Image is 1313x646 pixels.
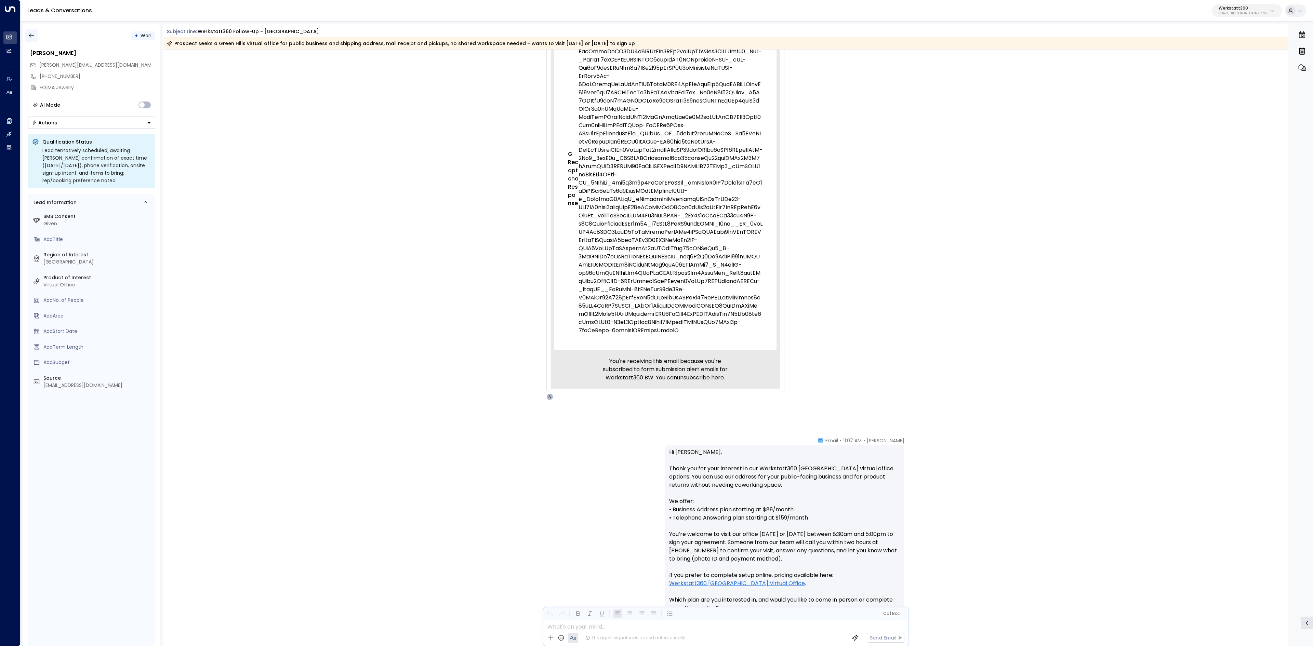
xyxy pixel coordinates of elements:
[43,359,152,366] div: AddBudget
[43,344,152,351] div: AddTerm Length
[890,611,891,616] span: |
[825,437,838,444] span: Email
[43,220,152,227] div: Given
[28,117,155,129] div: Button group with a nested menu
[43,274,152,281] label: Product of Interest
[43,213,152,220] label: SMS Consent
[43,382,152,389] div: [EMAIL_ADDRESS][DOMAIN_NAME]
[40,73,155,80] div: [PHONE_NUMBER]
[141,32,151,39] span: Won
[42,147,151,184] div: Lead tentatively scheduled; awaiting [PERSON_NAME] confirmation of exact time ([DATE]/[DATE]), ph...
[867,437,904,444] span: [PERSON_NAME]
[1219,12,1268,15] p: 80f6e12c-f1f0-4b66-8e5f-9336bf14f24c
[30,49,155,57] div: [PERSON_NAME]
[43,328,152,335] div: AddStart Date
[43,297,152,304] div: AddNo. of People
[597,357,734,382] div: You're receiving this email because you're subscribed to form submission alert emails for Werksta...
[43,312,152,320] div: AddArea
[1212,4,1282,17] button: Werkstatt36080f6e12c-f1f0-4b66-8e5f-9336bf14f24c
[579,23,763,335] td: 9lOReMiP8DoLOrS_A1cO2Ad2E0SedDoEIU1TEmp-InciD66UtlAboreetDo4magNaAliQuAeNIMA4min6VeNIamQ1_nosTr5_...
[669,579,805,588] a: Werkstatt360 [GEOGRAPHIC_DATA] Virtual Office
[863,437,865,444] span: •
[32,120,57,126] div: Actions
[167,40,635,47] div: Prospect seeks a Green Hills virtual office for public business and shipping address, mail receip...
[669,448,900,629] p: Hi [PERSON_NAME], Thank you for your interest in our Werkstatt360 [GEOGRAPHIC_DATA] virtual offic...
[40,102,60,108] div: AI Mode
[43,236,152,243] div: AddTitle
[557,609,566,618] button: Redo
[135,29,138,42] div: •
[880,610,902,617] button: Cc|Bcc
[843,437,862,444] span: 11:07 AM
[43,251,152,258] label: Region of Interest
[28,117,155,129] button: Actions
[39,62,155,69] span: lisa@fomajewelry.com
[883,611,899,616] span: Cc Bcc
[31,199,77,206] div: Lead Information
[677,374,724,382] a: unsubscribe here
[40,84,155,91] div: FO|MA Jewelry
[39,62,156,68] span: [PERSON_NAME][EMAIL_ADDRESS][DOMAIN_NAME]
[27,6,92,14] a: Leads & Conversations
[907,437,921,451] img: 13_headshot.jpg
[568,23,579,335] td: G Recaptcha Response
[43,375,152,382] label: Source
[546,393,553,400] div: A
[840,437,841,444] span: •
[198,28,319,35] div: Werkstatt360 Follow-up - [GEOGRAPHIC_DATA]
[43,258,152,266] div: [GEOGRAPHIC_DATA]
[545,609,554,618] button: Undo
[42,138,151,145] p: Qualification Status
[43,281,152,288] div: Virtual Office
[167,28,197,35] span: Subject Line:
[585,635,685,641] div: The agent signature is added automatically
[1219,6,1268,10] p: Werkstatt360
